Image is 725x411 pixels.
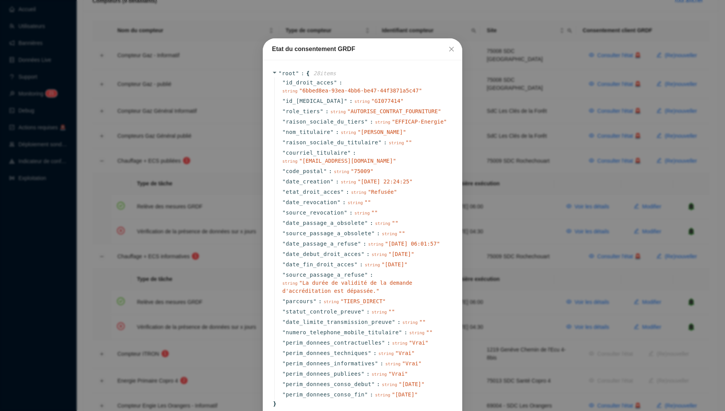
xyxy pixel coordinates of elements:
[366,308,369,316] span: :
[395,350,415,356] span: " Vrai "
[286,178,330,186] span: date_creation
[392,319,395,325] span: "
[366,250,369,258] span: :
[282,251,286,257] span: "
[397,318,400,326] span: :
[330,178,334,185] span: "
[282,210,286,216] span: "
[282,230,286,236] span: "
[361,309,364,315] span: "
[286,149,348,157] span: courriel_titulaire
[331,109,346,114] span: string
[282,360,286,366] span: "
[385,241,440,247] span: " [DATE] 06:01:57 "
[286,271,364,279] span: source_passage_a_refuse
[364,119,368,125] span: "
[426,329,433,335] span: " "
[344,210,348,216] span: "
[282,220,286,226] span: "
[392,341,407,346] span: string
[378,139,382,145] span: "
[282,108,286,114] span: "
[365,262,380,267] span: string
[299,158,396,164] span: " [EMAIL_ADDRESS][DOMAIN_NAME] "
[286,360,375,368] span: perim_donnees_informatives
[419,319,426,325] span: " "
[320,108,323,114] span: "
[301,69,305,78] span: :
[445,43,458,55] button: Close
[282,199,286,205] span: "
[445,46,458,52] span: Fermer
[372,372,387,377] span: string
[384,139,387,147] span: :
[375,393,391,398] span: string
[387,339,390,347] span: :
[392,220,398,226] span: " "
[282,329,286,335] span: "
[282,319,286,325] span: "
[359,261,362,269] span: :
[341,298,386,304] span: " TIERS_DIRECT "
[351,190,366,195] span: string
[385,361,400,366] span: string
[370,391,373,399] span: :
[375,221,391,226] span: string
[282,139,286,145] span: "
[348,200,363,205] span: string
[448,46,455,52] span: close
[299,87,422,94] span: " 6bbed8ea-93ea-4bb6-be47-44f3871a5c47 "
[347,108,441,114] span: " AUTORISE_CONTRAT_FOURNITURE "
[370,118,373,126] span: :
[389,309,395,315] span: " "
[286,370,361,378] span: perim_donnees_publiees
[334,169,349,174] span: string
[348,150,351,156] span: "
[272,400,276,408] span: }
[306,69,310,78] span: {
[379,351,394,356] span: string
[282,168,286,174] span: "
[363,240,366,248] span: :
[361,251,364,257] span: "
[286,349,368,357] span: perim_donnees_techniques
[282,178,286,185] span: "
[282,340,286,346] span: "
[389,251,414,257] span: " [DATE] "
[346,188,349,196] span: :
[282,381,286,387] span: "
[341,189,344,195] span: "
[402,360,422,366] span: " Vrai "
[344,98,348,104] span: "
[286,97,344,105] span: id_[MEDICAL_DATA]
[286,229,371,238] span: source_passage_a_obsolete
[371,381,375,387] span: "
[282,79,286,86] span: "
[368,189,397,195] span: " Refusée "
[366,370,369,378] span: :
[282,280,412,294] span: " La durée de validité de la demande d'accréditation est dépassée. "
[370,219,373,227] span: :
[351,168,373,174] span: " 75009 "
[286,128,330,136] span: nom_titulaire
[336,178,339,186] span: :
[361,371,364,377] span: "
[286,308,361,316] span: statut_controle_preuve
[286,328,399,337] span: numero_telephone_mobile_titulaire
[286,198,337,206] span: date_revocation
[349,209,353,217] span: :
[389,140,404,145] span: string
[358,178,412,185] span: " [DATE] 22:24:25 "
[405,139,412,145] span: " "
[343,198,346,206] span: :
[364,272,368,278] span: "
[382,382,397,387] span: string
[286,107,320,116] span: role_tiers
[313,298,316,304] span: "
[286,318,392,326] span: date_limite_transmission_preuve
[382,231,397,236] span: string
[354,211,370,216] span: string
[286,380,371,388] span: perim_donnees_conso_debut
[336,128,339,136] span: :
[282,189,286,195] span: "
